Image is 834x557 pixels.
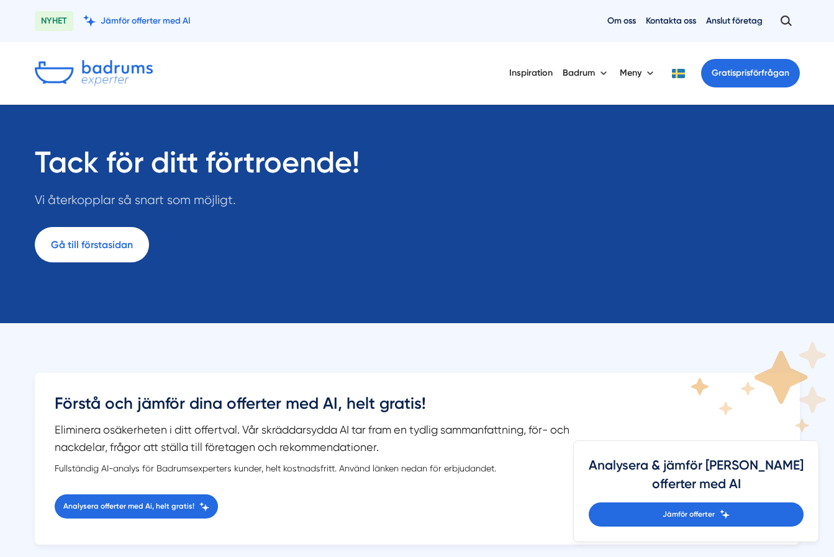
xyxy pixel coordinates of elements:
[35,227,149,262] a: Gå till förstasidan
[563,57,610,89] button: Badrum
[701,59,800,87] a: Gratisprisförfrågan
[646,15,696,27] a: Kontakta oss
[663,509,715,520] span: Jämför offerter
[55,494,218,519] a: Analysera offerter med Ai, helt gratis!
[83,15,191,27] a: Jämför offerter med AI
[509,57,553,89] a: Inspiration
[35,145,360,190] h1: Tack för ditt förtroende!
[101,15,191,27] span: Jämför offerter med AI
[63,501,194,512] span: Analysera offerter med Ai, helt gratis!
[589,502,804,527] a: Jämför offerter
[55,393,595,421] h3: Förstå och jämför dina offerter med AI, helt gratis!
[589,456,804,502] h4: Analysera & jämför [PERSON_NAME] offerter med AI
[620,57,656,89] button: Meny
[706,15,763,27] a: Anslut företag
[55,462,595,475] div: Fullständig AI-analys för Badrumsexperters kunder, helt kostnadsfritt. Använd länken nedan för er...
[35,11,73,31] span: NYHET
[35,190,360,216] p: Vi återkopplar så snart som möjligt.
[712,68,736,78] span: Gratis
[607,15,636,27] a: Om oss
[55,421,595,456] p: Eliminera osäkerheten i ditt offertval. Vår skräddarsydda AI tar fram en tydlig sammanfattning, f...
[35,60,153,86] img: Badrumsexperter.se logotyp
